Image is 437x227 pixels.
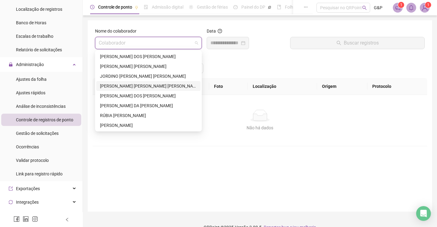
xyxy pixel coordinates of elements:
span: left [65,217,69,222]
div: ANDREIA CHAVES DOS SANTOS SOUZA [96,52,201,61]
span: sync [9,200,13,204]
span: Controle de registros de ponto [16,117,73,122]
div: [PERSON_NAME] DOS [PERSON_NAME] [100,92,197,99]
span: linkedin [23,216,29,222]
div: JORDINO [PERSON_NAME] [PERSON_NAME] [100,73,197,80]
sup: 1 [398,2,404,8]
label: Nome do colaborador [95,28,140,34]
div: ROBSON DA SILVA LIMA [96,101,201,111]
span: Exportações [16,186,40,191]
th: Foto [209,78,248,95]
span: Gestão de férias [197,5,228,10]
span: file-done [144,5,148,9]
div: JORDINO DIAS DE ARAUJO [96,71,201,81]
span: Data [207,29,216,33]
span: Validar protocolo [16,158,49,163]
span: Análise de inconsistências [16,104,66,109]
div: [PERSON_NAME] DA [PERSON_NAME] [100,102,197,109]
div: [PERSON_NAME] [100,122,197,129]
div: [PERSON_NAME] [PERSON_NAME] [PERSON_NAME] [100,83,197,89]
span: Painel do DP [241,5,265,10]
span: Banco de Horas [16,20,46,25]
div: [PERSON_NAME] [PERSON_NAME] [100,63,197,70]
th: Localização [248,78,317,95]
div: WELISSON CICERO DA SILVA LEANDRO [96,120,201,130]
span: pushpin [268,6,271,9]
span: 1 [427,3,429,7]
div: ELLEN DE CARVALHO PEREIRA [96,61,201,71]
span: search [362,6,367,10]
span: 1 [400,3,402,7]
span: dashboard [233,5,238,9]
span: bell [408,5,414,10]
div: Open Intercom Messenger [416,206,431,221]
span: Localização de registros [16,7,62,12]
span: pushpin [135,6,138,9]
div: JULIA STEPHANE DE SOUZA NEVES [96,81,201,91]
span: Folha de pagamento [285,5,324,10]
span: clock-circle [90,5,94,9]
span: notification [395,5,401,10]
span: lock [9,62,13,67]
span: Ajustes rápidos [16,90,45,95]
div: RÚBIA KENIA SILVA [96,111,201,120]
img: 40480 [420,3,429,12]
span: facebook [13,216,20,222]
sup: Atualize o seu contato no menu Meus Dados [425,2,431,8]
span: Administração [16,62,44,67]
span: Link para registro rápido [16,171,63,176]
div: Não há dados [100,124,420,131]
div: LUCAS WESLEY DOS SANTOS SANTOS SILVA [96,91,201,101]
div: RÚBIA [PERSON_NAME] [100,112,197,119]
span: book [277,5,281,9]
span: export [9,186,13,191]
div: [PERSON_NAME] DOS [PERSON_NAME] [100,53,197,60]
span: instagram [32,216,38,222]
span: Ocorrências [16,144,39,149]
th: Origem [317,78,367,95]
span: Relatório de solicitações [16,47,62,52]
span: Escalas de trabalho [16,34,53,39]
span: G&P [374,4,382,11]
span: ellipsis [304,5,308,9]
span: Controle de ponto [98,5,132,10]
span: Gestão de solicitações [16,131,59,136]
span: sun [189,5,193,9]
span: Admissão digital [152,5,183,10]
button: Buscar registros [290,37,425,49]
th: Protocolo [367,78,427,95]
span: Integrações [16,200,39,205]
span: question-circle [218,29,222,33]
span: Ajustes da folha [16,77,47,82]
